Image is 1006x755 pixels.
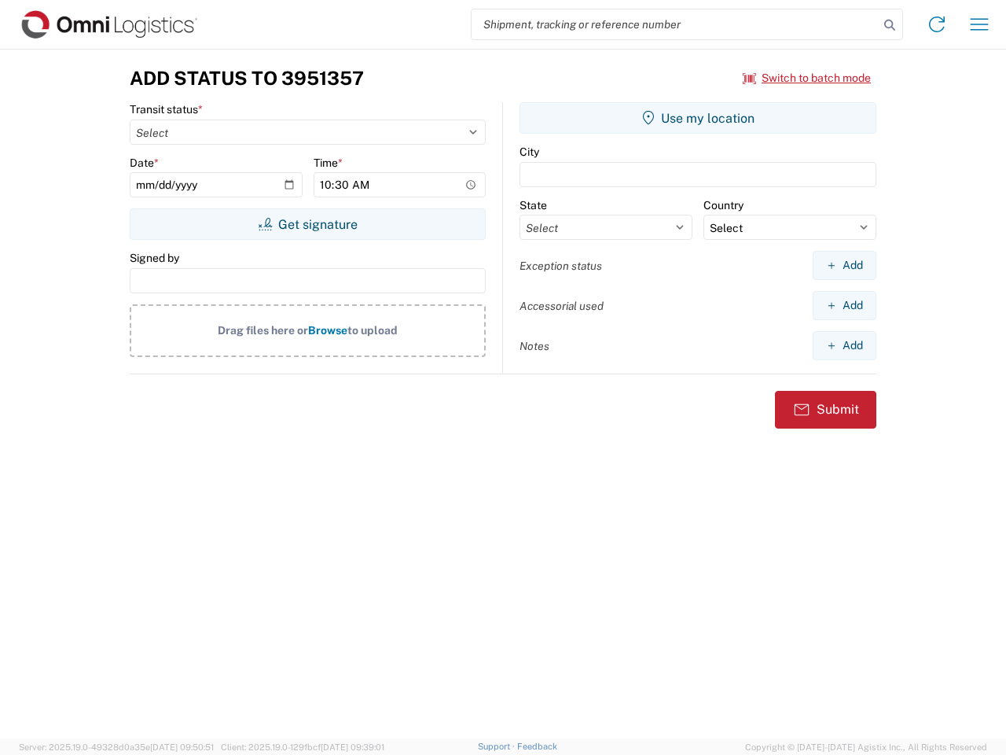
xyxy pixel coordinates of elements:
[218,324,308,337] span: Drag files here or
[19,742,214,752] span: Server: 2025.19.0-49328d0a35e
[314,156,343,170] label: Time
[813,251,876,280] button: Add
[520,145,539,159] label: City
[321,742,384,752] span: [DATE] 09:39:01
[813,331,876,360] button: Add
[221,742,384,752] span: Client: 2025.19.0-129fbcf
[478,742,517,751] a: Support
[520,299,604,313] label: Accessorial used
[743,65,871,91] button: Switch to batch mode
[775,391,876,429] button: Submit
[745,740,987,754] span: Copyright © [DATE]-[DATE] Agistix Inc., All Rights Reserved
[520,339,549,353] label: Notes
[130,208,486,240] button: Get signature
[308,324,347,337] span: Browse
[472,9,879,39] input: Shipment, tracking or reference number
[130,156,159,170] label: Date
[347,324,398,337] span: to upload
[813,291,876,320] button: Add
[150,742,214,752] span: [DATE] 09:50:51
[517,742,557,751] a: Feedback
[130,67,364,90] h3: Add Status to 3951357
[703,198,743,212] label: Country
[520,259,602,273] label: Exception status
[520,102,876,134] button: Use my location
[520,198,547,212] label: State
[130,251,179,265] label: Signed by
[130,102,203,116] label: Transit status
